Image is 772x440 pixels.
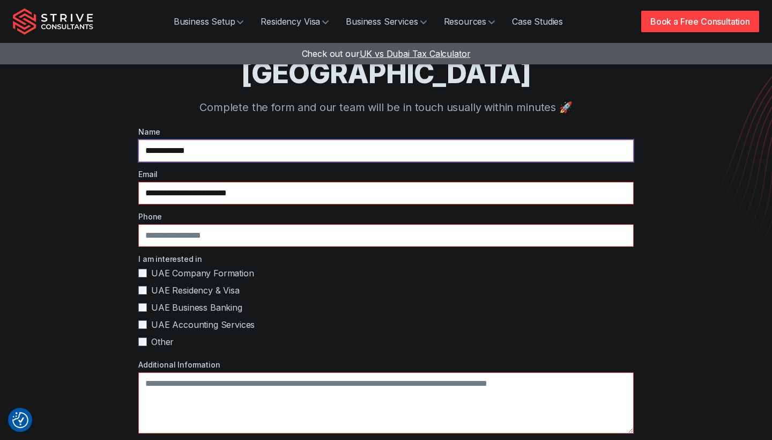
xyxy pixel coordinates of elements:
[503,11,571,32] a: Case Studies
[138,269,147,277] input: UAE Company Formation
[151,284,240,297] span: UAE Residency & Visa
[56,99,716,115] p: Complete the form and our team will be in touch usually within minutes 🚀
[138,126,634,137] label: Name
[641,11,759,32] a: Book a Free Consultation
[138,286,147,295] input: UAE Residency & Visa
[151,301,242,314] span: UAE Business Banking
[360,48,471,59] span: UK vs Dubai Tax Calculator
[151,335,174,348] span: Other
[337,11,435,32] a: Business Services
[138,320,147,329] input: UAE Accounting Services
[435,11,504,32] a: Resources
[138,253,634,265] label: I am interested in
[12,412,28,428] img: Revisit consent button
[138,168,634,180] label: Email
[138,338,147,346] input: Other
[151,318,255,331] span: UAE Accounting Services
[302,48,471,59] a: Check out ourUK vs Dubai Tax Calculator
[165,11,253,32] a: Business Setup
[151,267,254,280] span: UAE Company Formation
[138,359,634,370] label: Additional Information
[138,211,634,222] label: Phone
[252,11,337,32] a: Residency Visa
[12,412,28,428] button: Consent Preferences
[13,8,93,35] img: Strive Consultants
[138,303,147,312] input: UAE Business Banking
